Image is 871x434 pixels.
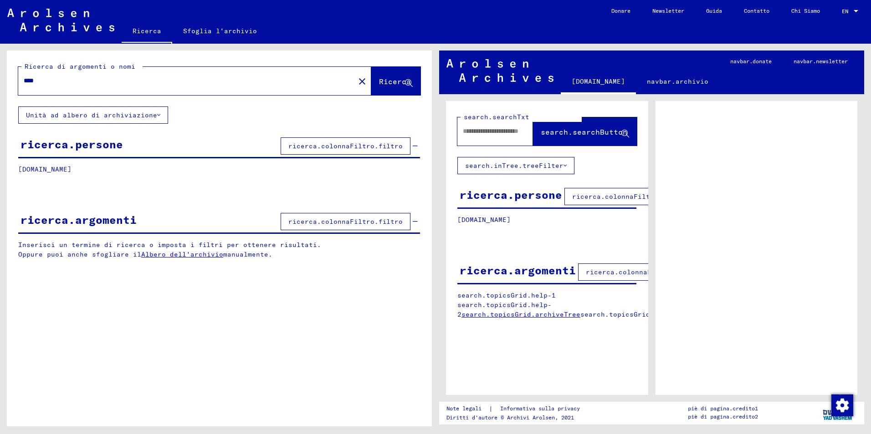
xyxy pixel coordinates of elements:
[18,241,321,249] font: Inserisci un termine di ricerca o imposta i filtri per ottenere risultati.
[586,268,700,276] span: ricerca.colonnaFiltro.filtro
[831,394,853,416] img: Modifica consenso
[122,20,172,44] a: Ricerca
[281,213,410,230] button: ricerca.colonnaFiltro.filtro
[18,106,168,124] button: Unità ad albero di archiviazione
[783,50,859,72] a: navbar.newsletter
[288,142,403,150] span: ricerca.colonnaFiltro.filtro
[172,20,268,42] a: Sfoglia l'archivio
[719,50,783,72] a: navbar.donate
[564,188,694,205] button: ricerca.colonnaFiltro.filtro
[688,413,758,421] p: piè di pagina.credito2
[223,250,272,258] font: manualmente.
[446,404,489,414] a: Note legali
[281,137,410,155] button: ricerca.colonnaFiltro.filtro
[636,71,719,92] a: navbar.archivio
[371,67,420,95] button: Ricerca
[18,165,420,174] p: [DOMAIN_NAME]
[464,113,529,121] mat-label: search.searchTxt
[26,111,157,119] font: Unità ad albero di archiviazione
[20,136,123,152] div: ricerca.persone
[460,262,576,278] div: ricerca.argomenti
[357,76,368,87] mat-icon: close
[141,250,223,258] a: Albero dell'archivio
[18,250,141,258] font: Oppure puoi anche sfogliare il
[457,157,574,174] button: search.inTree.treeFilter
[7,9,114,31] img: Arolsen_neg.svg
[379,77,411,86] span: Ricerca
[572,192,687,201] span: ricerca.colonnaFiltro.filtro
[353,72,371,90] button: Chiaro
[20,212,137,228] div: ricerca.argomenti
[493,404,591,414] a: Informativa sulla privacy
[489,404,493,414] font: |
[457,291,637,319] p: search.topicsGrid.help-1 search.topicsGrid.help-2 search.topicsGrid.manually.
[541,127,627,136] span: search.searchButton
[457,215,636,225] p: [DOMAIN_NAME]
[460,187,562,203] div: ricerca.persone
[533,117,637,146] button: search.searchButton
[25,62,135,71] mat-label: Ricerca di argomenti o nomi
[561,71,636,94] a: [DOMAIN_NAME]
[842,8,852,15] span: EN
[461,310,580,318] a: search.topicsGrid.archiveTree
[821,401,855,424] img: yv_logo.png
[688,404,758,413] p: piè di pagina.credito1
[578,263,708,281] button: ricerca.colonnaFiltro.filtro
[288,217,403,226] span: ricerca.colonnaFiltro.filtro
[446,59,553,82] img: Arolsen_neg.svg
[465,161,564,170] font: search.inTree.treeFilter
[446,414,591,422] p: Diritti d'autore © Archivi Arolsen, 2021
